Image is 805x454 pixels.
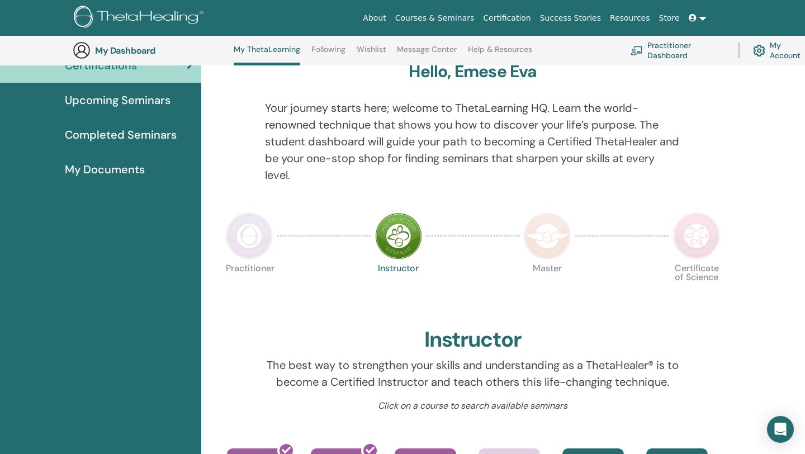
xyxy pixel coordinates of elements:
[524,264,571,311] p: Master
[265,100,681,183] p: Your journey starts here; welcome to ThetaLearning HQ. Learn the world-renowned technique that sh...
[753,42,765,59] img: cog.svg
[74,6,207,31] img: logo.png
[234,45,300,65] a: My ThetaLearning
[767,416,794,443] div: Open Intercom Messenger
[265,399,681,413] p: Click on a course to search available seminars
[655,8,684,29] a: Store
[358,8,390,29] a: About
[631,46,643,55] img: chalkboard-teacher.svg
[673,264,720,311] p: Certificate of Science
[391,8,479,29] a: Courses & Seminars
[357,45,386,63] a: Wishlist
[468,45,532,63] a: Help & Resources
[409,62,537,82] h3: Hello, Emese Éva
[73,41,91,59] img: generic-user-icon.jpg
[424,327,522,353] h2: Instructor
[375,212,422,259] img: Instructor
[479,8,535,29] a: Certification
[536,8,605,29] a: Success Stories
[524,212,571,259] img: Master
[311,45,345,63] a: Following
[95,45,207,56] h3: My Dashboard
[673,212,720,259] img: Certificate of Science
[226,264,273,311] p: Practitioner
[65,126,177,143] span: Completed Seminars
[65,161,145,178] span: My Documents
[631,38,725,63] a: Practitioner Dashboard
[65,57,137,74] span: Certifications
[65,92,171,108] span: Upcoming Seminars
[375,264,422,311] p: Instructor
[605,8,655,29] a: Resources
[265,357,681,390] p: The best way to strengthen your skills and understanding as a ThetaHealer® is to become a Certifi...
[226,212,273,259] img: Practitioner
[397,45,457,63] a: Message Center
